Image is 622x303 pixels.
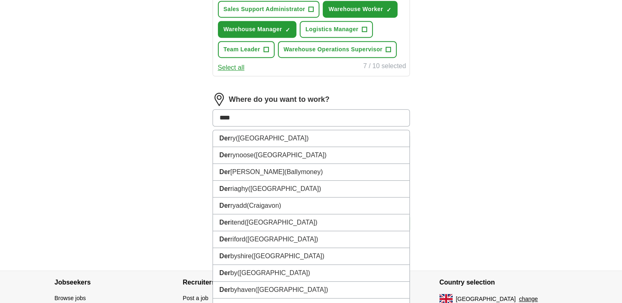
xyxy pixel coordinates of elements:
[218,63,245,73] button: Select all
[328,5,383,14] span: Warehouse Worker
[220,286,231,293] strong: Der
[220,151,231,158] strong: Der
[213,130,409,147] li: ry
[363,61,406,73] div: 7 / 10 selected
[305,25,358,34] span: Logistics Manager
[213,231,409,248] li: riford
[300,21,373,38] button: Logistics Manager
[220,168,231,175] strong: Der
[252,252,324,259] span: ([GEOGRAPHIC_DATA])
[220,252,231,259] strong: Der
[213,214,409,231] li: itend
[213,93,226,106] img: location.png
[254,151,326,158] span: ([GEOGRAPHIC_DATA])
[247,202,281,209] span: (Craigavon)
[323,1,397,18] button: Warehouse Worker✓
[224,25,282,34] span: Warehouse Manager
[236,135,309,142] span: ([GEOGRAPHIC_DATA])
[213,197,409,214] li: ryadd
[218,41,275,58] button: Team Leader
[220,185,231,192] strong: Der
[237,269,310,276] span: ([GEOGRAPHIC_DATA])
[255,286,328,293] span: ([GEOGRAPHIC_DATA])
[224,45,260,54] span: Team Leader
[213,282,409,298] li: byhaven
[284,45,383,54] span: Warehouse Operations Supervisor
[224,5,305,14] span: Sales Support Administrator
[285,27,290,33] span: ✓
[213,147,409,164] li: rynoose
[284,168,323,175] span: (Ballymoney)
[220,202,231,209] strong: Der
[220,219,231,226] strong: Der
[213,181,409,197] li: riaghy
[278,41,397,58] button: Warehouse Operations Supervisor
[220,236,231,243] strong: Der
[213,248,409,265] li: byshire
[218,1,320,18] button: Sales Support Administrator
[248,185,321,192] span: ([GEOGRAPHIC_DATA])
[183,295,208,301] a: Post a job
[55,295,86,301] a: Browse jobs
[245,236,318,243] span: ([GEOGRAPHIC_DATA])
[220,135,231,142] strong: Der
[386,7,391,13] span: ✓
[245,219,317,226] span: ([GEOGRAPHIC_DATA])
[220,269,231,276] strong: Der
[229,94,330,105] label: Where do you want to work?
[439,271,568,294] h4: Country selection
[213,164,409,181] li: [PERSON_NAME]
[213,265,409,282] li: by
[218,21,296,38] button: Warehouse Manager✓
